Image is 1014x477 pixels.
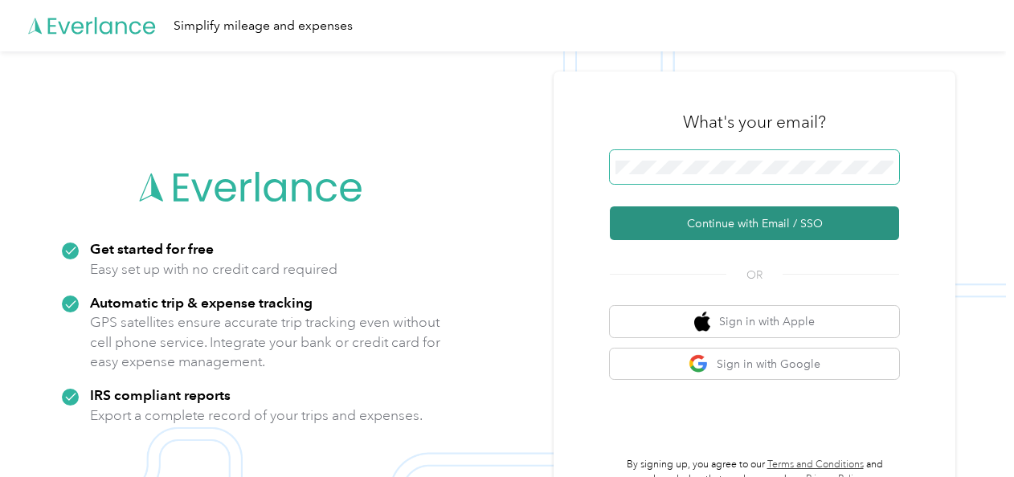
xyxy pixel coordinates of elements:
p: Export a complete record of your trips and expenses. [90,406,423,426]
h3: What's your email? [683,111,826,133]
button: Continue with Email / SSO [610,206,899,240]
img: apple logo [694,312,710,332]
img: google logo [689,354,709,374]
button: apple logoSign in with Apple [610,306,899,337]
strong: Get started for free [90,240,214,257]
strong: IRS compliant reports [90,386,231,403]
span: OR [726,267,783,283]
strong: Automatic trip & expense tracking [90,294,313,311]
p: GPS satellites ensure accurate trip tracking even without cell phone service. Integrate your bank... [90,312,441,372]
p: Easy set up with no credit card required [90,259,337,279]
a: Terms and Conditions [767,459,864,471]
button: google logoSign in with Google [610,349,899,380]
div: Simplify mileage and expenses [174,16,353,36]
